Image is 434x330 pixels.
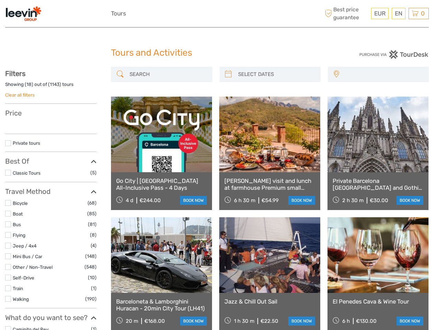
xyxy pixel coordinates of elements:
[88,274,97,282] span: (10)
[288,196,315,205] a: book now
[50,81,59,88] label: 1143
[180,196,207,205] a: book now
[5,109,97,117] h3: Price
[88,220,97,228] span: (81)
[5,69,25,78] strong: Filters
[180,317,207,326] a: book now
[323,6,369,21] span: Best price guarantee
[333,298,423,305] a: El Penedes Cava & Wine Tour
[116,177,207,191] a: Go City | [GEOGRAPHIC_DATA] All-Inclusive Pass - 4 Days
[88,199,97,207] span: (68)
[26,81,32,88] label: 18
[356,318,377,324] div: €130.00
[420,10,426,17] span: 0
[13,140,40,146] a: Private tours
[13,232,25,238] a: Flying
[342,318,350,324] span: 6 h
[235,68,317,80] input: SELECT DATES
[234,197,255,203] span: 6 h 30 m
[13,296,29,302] a: Walking
[13,264,53,270] a: Other / Non-Travel
[370,197,388,203] div: €30.00
[359,50,429,59] img: PurchaseViaTourDesk.png
[111,9,126,19] a: Tours
[288,317,315,326] a: book now
[85,263,97,271] span: (548)
[260,318,278,324] div: €22.50
[5,92,35,98] a: Clear all filters
[5,81,97,92] div: Showing ( ) out of ( ) tours
[91,242,97,250] span: (4)
[91,284,97,292] span: (1)
[13,243,36,249] a: Jeep / 4x4
[126,197,133,203] span: 4 d
[116,298,207,312] a: Barceloneta & Lamborghini Huracan - 20min City Tour (LH41)
[87,210,97,218] span: (85)
[13,211,23,217] a: Boat
[13,200,28,206] a: Bicycle
[126,318,138,324] span: 20 m
[144,318,165,324] div: €168.00
[127,68,209,80] input: SEARCH
[224,177,315,191] a: [PERSON_NAME] visit and lunch at farmhouse Premium small group from [GEOGRAPHIC_DATA]
[5,187,97,196] h3: Travel Method
[90,169,97,177] span: (5)
[397,196,423,205] a: book now
[224,298,315,305] a: Jazz & Chill Out Sail
[234,318,254,324] span: 1 h 30 m
[85,252,97,260] span: (148)
[140,197,161,203] div: €244.00
[374,10,386,17] span: EUR
[342,197,364,203] span: 2 h 30 m
[5,5,42,22] img: 2738-5ad51e34-f852-4b93-87d8-a2d8bf44d109_logo_small.png
[13,222,21,227] a: Bus
[85,295,97,303] span: (190)
[111,47,323,58] h1: Tours and Activities
[5,157,97,165] h3: Best Of
[5,313,97,322] h3: What do you want to see?
[333,177,423,191] a: Private Barcelona [GEOGRAPHIC_DATA] and Gothic Quarter Walking Tour (HD)
[397,317,423,326] a: book now
[90,231,97,239] span: (8)
[261,197,279,203] div: €54.99
[13,286,23,291] a: Train
[13,254,42,259] a: Mini Bus / Car
[13,170,41,176] a: Classic Tours
[392,8,405,19] div: EN
[13,275,34,280] a: Self-Drive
